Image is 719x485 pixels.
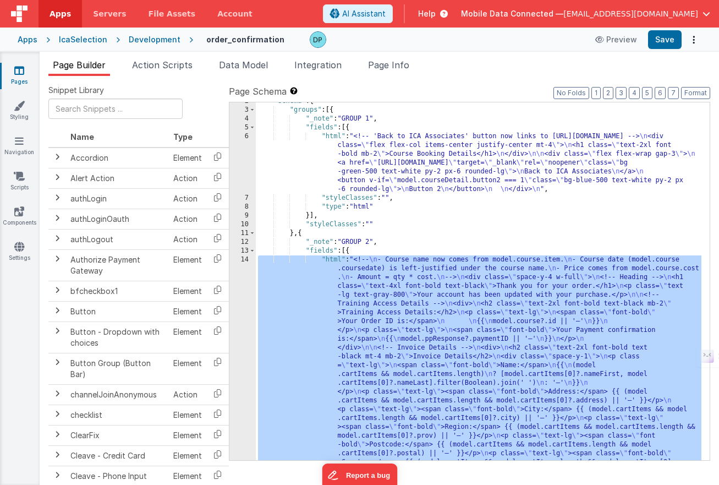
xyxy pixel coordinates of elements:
button: AI Assistant [323,4,393,23]
span: Snippet Library [48,85,104,96]
span: AI Assistant [342,8,386,19]
span: Mobile Data Connected — [461,8,563,19]
td: Alert Action [66,168,169,188]
span: Servers [93,8,126,19]
div: 11 [229,229,256,238]
td: Action [169,168,206,188]
button: 7 [668,87,679,99]
button: No Folds [553,87,589,99]
span: Page Schema [229,85,287,98]
td: Action [169,209,206,229]
button: 6 [655,87,666,99]
span: Help [418,8,436,19]
td: channelJoinAnonymous [66,384,169,405]
div: IcaSelection [59,34,107,45]
span: [EMAIL_ADDRESS][DOMAIN_NAME] [563,8,698,19]
td: Element [169,405,206,425]
div: 3 [229,106,256,115]
td: Element [169,321,206,353]
td: Element [169,445,206,466]
span: Apps [50,8,71,19]
td: Element [169,249,206,281]
div: 8 [229,203,256,211]
div: 13 [229,247,256,255]
button: Preview [589,31,644,48]
button: 3 [616,87,627,99]
td: Action [169,384,206,405]
div: 10 [229,220,256,229]
td: authLoginOauth [66,209,169,229]
span: Action Scripts [132,59,193,70]
td: Button Group (Button Bar) [66,353,169,384]
span: Page Builder [53,59,106,70]
td: Button [66,301,169,321]
td: Authorize Payment Gateway [66,249,169,281]
td: Element [169,353,206,384]
input: Search Snippets ... [48,99,183,119]
button: 4 [629,87,640,99]
img: d6e3be1ce36d7fc35c552da2480304ca [310,32,326,47]
h4: order_confirmation [206,35,284,43]
div: Development [129,34,180,45]
button: 1 [591,87,601,99]
td: Element [169,301,206,321]
td: Accordion [66,148,169,168]
td: bfcheckbox1 [66,281,169,301]
td: checklist [66,405,169,425]
td: ClearFix [66,425,169,445]
button: Save [648,30,682,49]
td: Action [169,229,206,249]
button: 2 [603,87,613,99]
button: 5 [642,87,652,99]
div: 9 [229,211,256,220]
td: Button - Dropdown with choices [66,321,169,353]
td: Cleave - Credit Card [66,445,169,466]
div: 12 [229,238,256,247]
td: authLogout [66,229,169,249]
div: 6 [229,132,256,194]
div: 5 [229,123,256,132]
td: Element [169,281,206,301]
div: 7 [229,194,256,203]
span: Integration [294,59,342,70]
span: Data Model [219,59,268,70]
div: 4 [229,115,256,123]
td: Element [169,425,206,445]
span: File Assets [149,8,196,19]
span: Page Info [368,59,409,70]
button: Mobile Data Connected — [EMAIL_ADDRESS][DOMAIN_NAME] [461,8,710,19]
span: Name [70,132,94,141]
button: Options [686,32,701,47]
div: Apps [18,34,37,45]
td: Element [169,148,206,168]
td: authLogin [66,188,169,209]
td: Action [169,188,206,209]
button: Format [681,87,710,99]
span: Type [173,132,193,141]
